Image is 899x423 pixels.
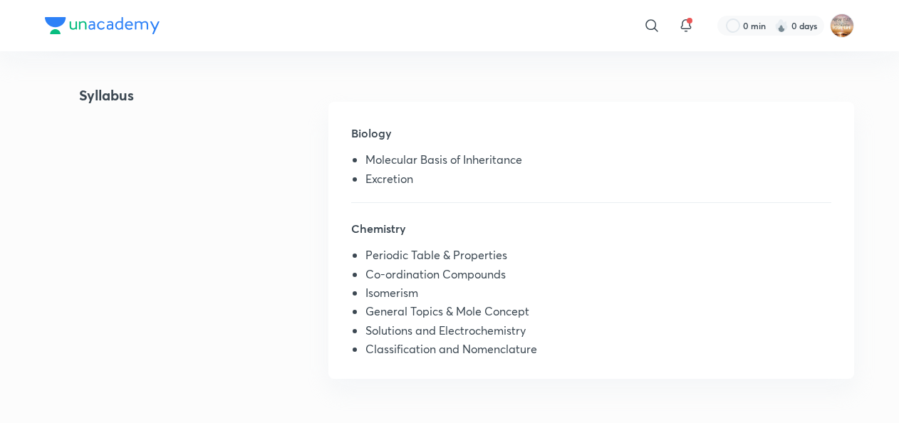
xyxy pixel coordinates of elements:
[365,249,831,267] li: Periodic Table & Properties
[365,343,831,361] li: Classification and Nomenclature
[351,220,831,249] h5: Chemistry
[365,286,831,305] li: Isomerism
[365,324,831,343] li: Solutions and Electrochemistry
[45,85,134,395] h4: Syllabus
[351,125,831,153] h5: Biology
[365,305,831,323] li: General Topics & Mole Concept
[365,268,831,286] li: Co-ordination Compounds
[830,14,854,38] img: pari Neekhra
[365,172,831,191] li: Excretion
[774,19,789,33] img: streak
[365,153,831,172] li: Molecular Basis of Inheritance
[45,17,160,34] img: Company Logo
